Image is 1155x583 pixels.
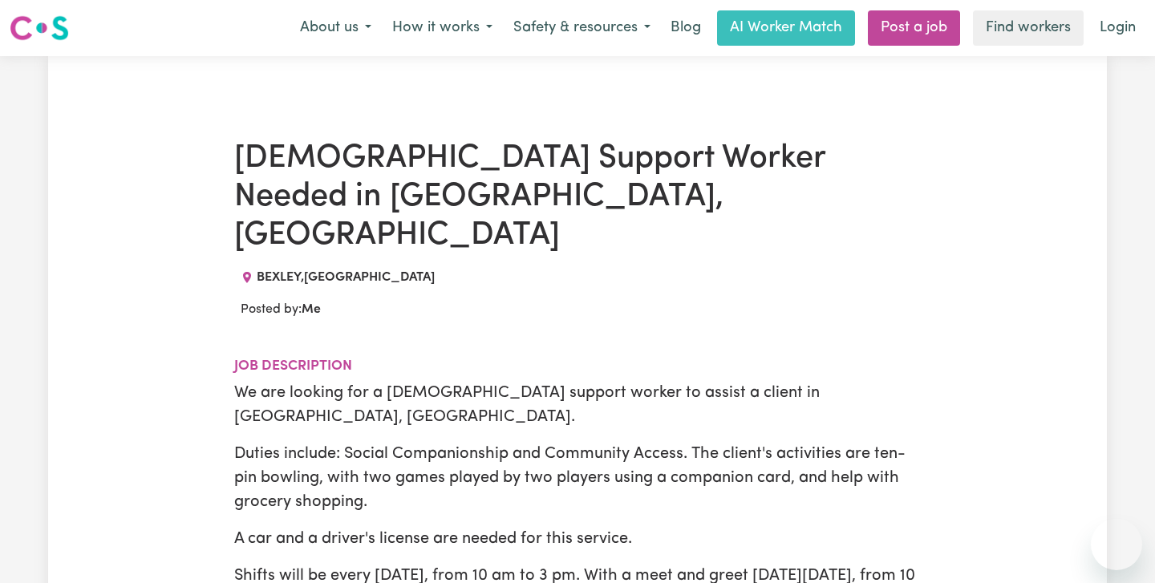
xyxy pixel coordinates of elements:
[973,10,1084,46] a: Find workers
[241,303,321,316] span: Posted by:
[717,10,855,46] a: AI Worker Match
[10,10,69,47] a: Careseekers logo
[234,140,921,255] h1: [DEMOGRAPHIC_DATA] Support Worker Needed in [GEOGRAPHIC_DATA], [GEOGRAPHIC_DATA]
[868,10,960,46] a: Post a job
[234,442,921,514] p: Duties include: Social Companionship and Community Access. The client's activities are ten-pin bo...
[302,303,321,316] b: Me
[661,10,711,46] a: Blog
[234,358,921,374] h2: Job description
[382,11,503,45] button: How it works
[234,268,441,287] div: Job location: BEXLEY, New South Wales
[503,11,661,45] button: Safety & resources
[234,527,921,551] p: A car and a driver's license are needed for this service.
[10,14,69,43] img: Careseekers logo
[234,381,921,429] p: We are looking for a [DEMOGRAPHIC_DATA] support worker to assist a client in [GEOGRAPHIC_DATA], [...
[1090,10,1145,46] a: Login
[257,271,435,284] span: BEXLEY , [GEOGRAPHIC_DATA]
[290,11,382,45] button: About us
[1091,519,1142,570] iframe: Button to launch messaging window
